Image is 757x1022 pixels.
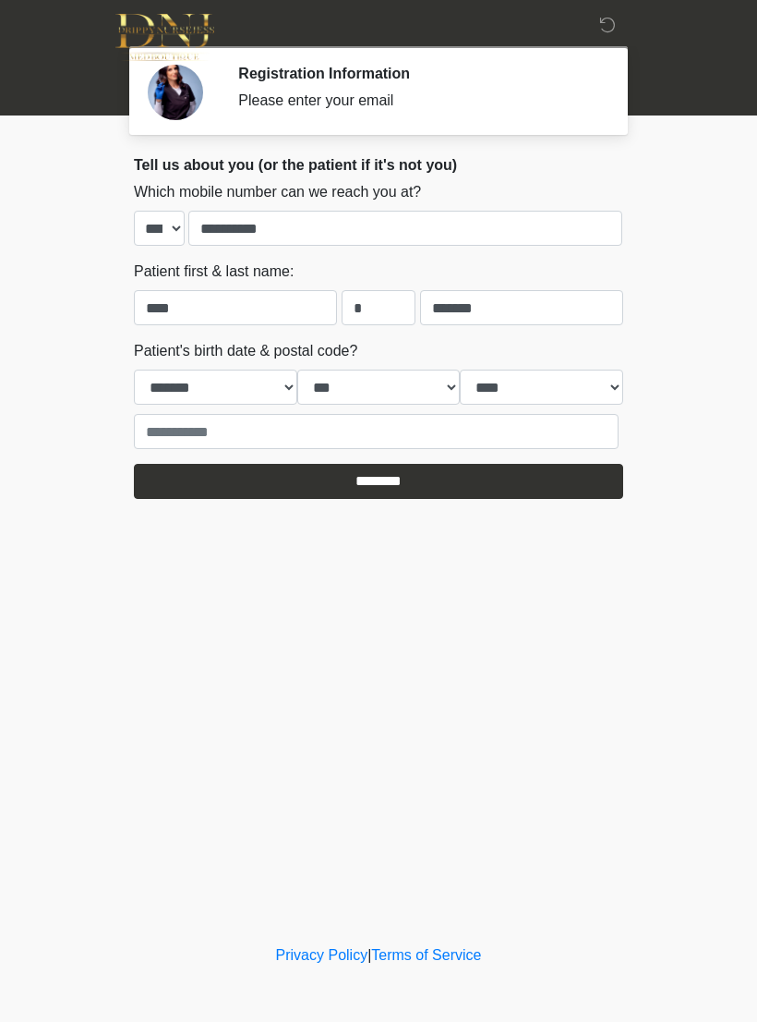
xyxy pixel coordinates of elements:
label: Patient first & last name: [134,261,294,283]
img: DNJ Med Boutique Logo [115,14,214,61]
label: Patient's birth date & postal code? [134,340,357,362]
img: Agent Avatar [148,65,203,120]
a: Privacy Policy [276,947,368,963]
label: Which mobile number can we reach you at? [134,181,421,203]
div: Please enter your email [238,90,595,112]
h2: Tell us about you (or the patient if it's not you) [134,156,623,174]
a: | [367,947,371,963]
a: Terms of Service [371,947,481,963]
